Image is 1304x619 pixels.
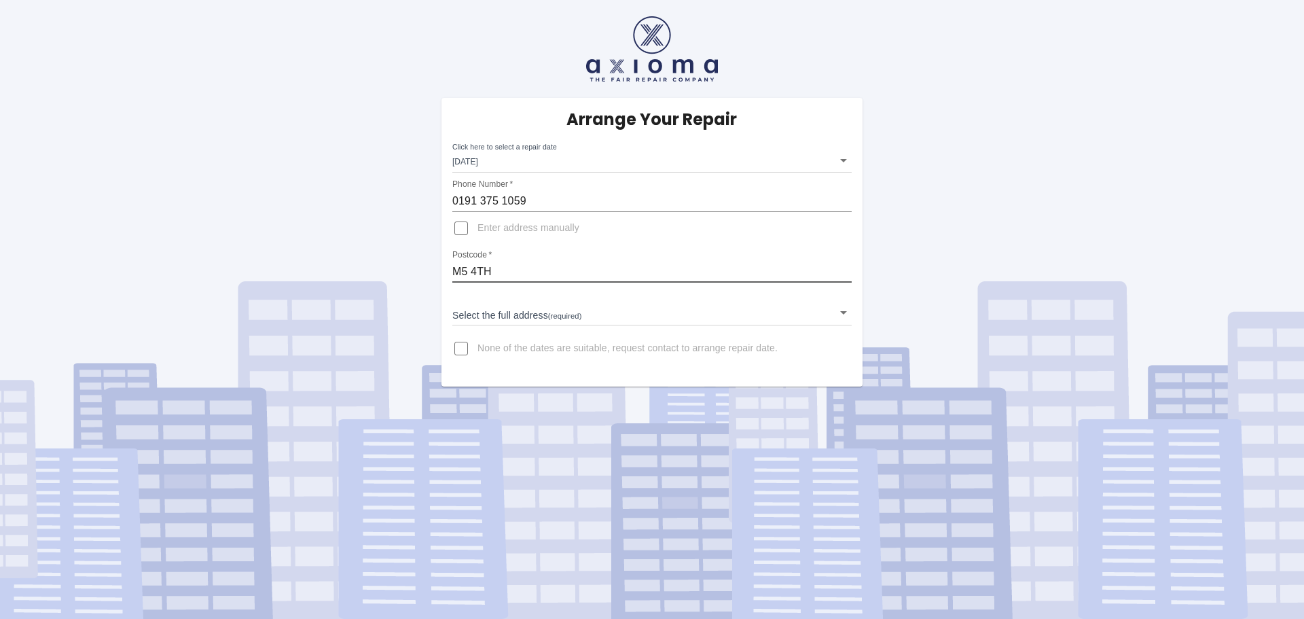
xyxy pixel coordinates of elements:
[452,179,513,190] label: Phone Number
[452,148,852,173] div: [DATE]
[452,142,557,152] label: Click here to select a repair date
[477,222,579,235] span: Enter address manually
[566,109,737,130] h5: Arrange Your Repair
[586,16,718,82] img: axioma
[452,249,492,261] label: Postcode
[477,342,778,355] span: None of the dates are suitable, request contact to arrange repair date.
